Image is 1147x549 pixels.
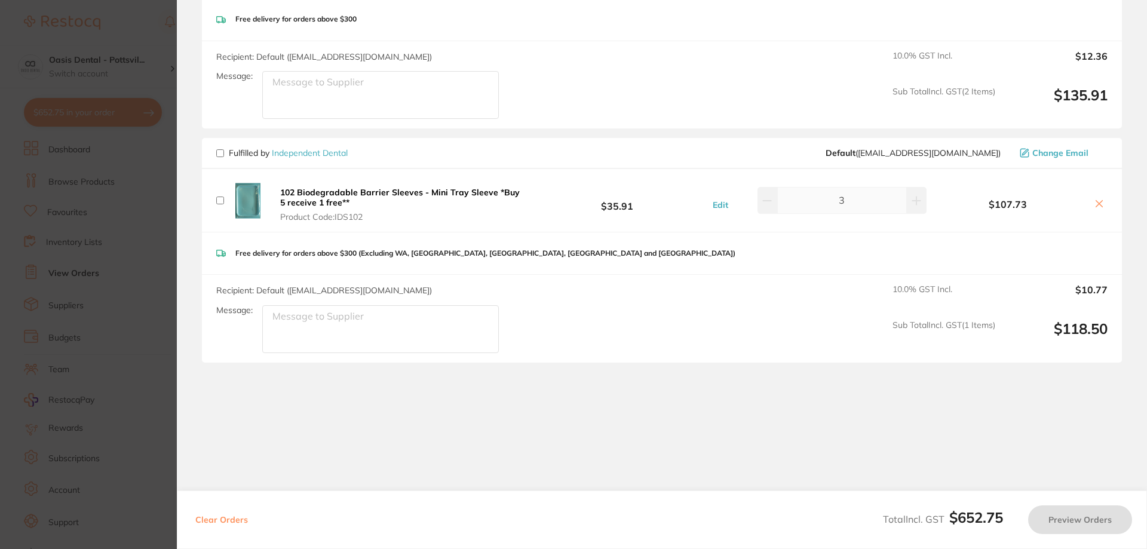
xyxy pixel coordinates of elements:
span: Sub Total Incl. GST ( 1 Items) [893,320,995,353]
p: Free delivery for orders above $300 (Excluding WA, [GEOGRAPHIC_DATA], [GEOGRAPHIC_DATA], [GEOGRAP... [235,249,735,257]
b: $35.91 [528,189,706,211]
output: $135.91 [1005,87,1108,119]
span: 10.0 % GST Incl. [893,284,995,311]
a: Independent Dental [272,148,348,158]
b: 102 Biodegradable Barrier Sleeves - Mini Tray Sleeve *Buy 5 receive 1 free** [280,187,520,207]
p: Fulfilled by [229,148,348,158]
span: Recipient: Default ( [EMAIL_ADDRESS][DOMAIN_NAME] ) [216,285,432,296]
button: Edit [709,200,732,210]
span: Recipient: Default ( [EMAIL_ADDRESS][DOMAIN_NAME] ) [216,51,432,62]
button: Change Email [1016,148,1108,158]
b: $107.73 [930,199,1086,210]
span: orders@independentdental.com.au [826,148,1001,158]
output: $118.50 [1005,320,1108,353]
button: Preview Orders [1028,505,1132,534]
span: 10.0 % GST Incl. [893,51,995,77]
label: Message: [216,71,253,81]
span: Sub Total Incl. GST ( 2 Items) [893,87,995,119]
label: Message: [216,305,253,315]
span: Product Code: IDS102 [280,212,525,222]
button: 102 Biodegradable Barrier Sleeves - Mini Tray Sleeve *Buy 5 receive 1 free** Product Code:IDS102 [277,187,528,222]
span: Change Email [1032,148,1088,158]
p: Free delivery for orders above $300 [235,15,357,23]
b: $652.75 [949,508,1003,526]
output: $12.36 [1005,51,1108,77]
span: Total Incl. GST [883,513,1003,525]
b: Default [826,148,855,158]
output: $10.77 [1005,284,1108,311]
img: ejY2NmFvZQ [229,182,267,220]
button: Clear Orders [192,505,252,534]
